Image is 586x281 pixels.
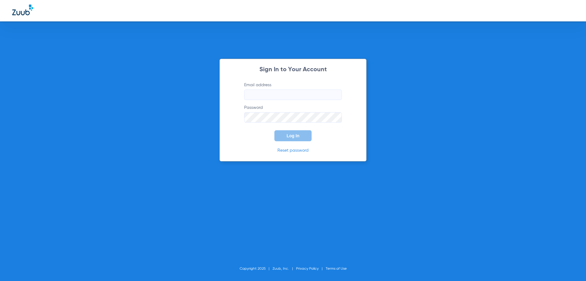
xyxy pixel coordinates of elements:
label: Password [244,105,342,123]
a: Reset password [277,148,309,153]
h2: Sign In to Your Account [235,67,351,73]
label: Email address [244,82,342,100]
li: Zuub, Inc. [273,266,296,272]
input: Email address [244,90,342,100]
span: Log In [287,133,299,138]
img: Zuub Logo [12,5,33,15]
input: Password [244,112,342,123]
a: Terms of Use [326,267,347,271]
button: Log In [274,130,312,141]
a: Privacy Policy [296,267,319,271]
li: Copyright 2025 [240,266,273,272]
iframe: Chat Widget [555,252,586,281]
